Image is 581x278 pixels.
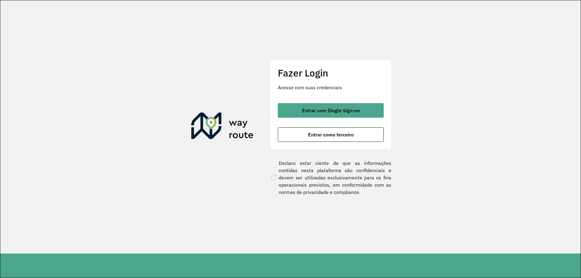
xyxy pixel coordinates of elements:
h2: Fazer Login [278,67,384,79]
button: button [278,127,384,142]
label: Declaro estar ciente de que as informações contidas nesta plataforma são confidenciais e devem se... [270,159,391,196]
img: Roteirizador AmbevTech [191,113,254,142]
span: Entrar como terceiro [308,132,354,137]
p: Acesse com suas credenciais [278,84,384,91]
span: Entrar com Single Sign-on [302,108,360,113]
button: button [278,103,384,118]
